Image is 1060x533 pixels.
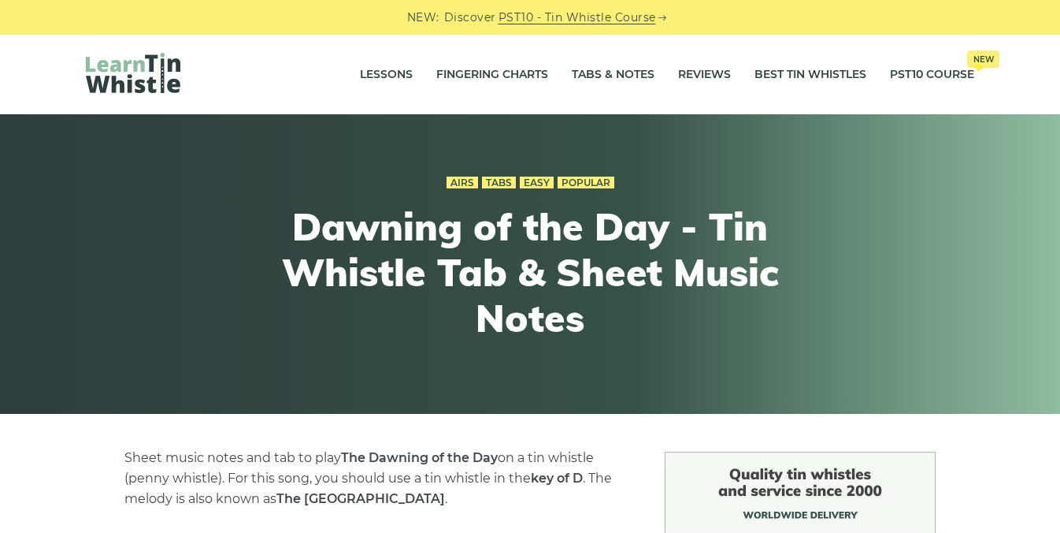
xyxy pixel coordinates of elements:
a: Tabs [482,177,516,189]
h1: Dawning of the Day - Tin Whistle Tab & Sheet Music Notes [240,204,820,341]
img: LearnTinWhistle.com [86,53,180,93]
a: PST10 CourseNew [890,55,974,95]
a: Easy [520,177,554,189]
span: New [967,50,999,68]
a: Fingering Charts [436,55,548,95]
strong: The Dawning of the Day [341,450,498,465]
p: Sheet music notes and tab to play on a tin whistle (penny whistle). For this song, you should use... [124,448,627,509]
a: Lessons [360,55,413,95]
a: Best Tin Whistles [754,55,866,95]
a: Reviews [678,55,731,95]
a: Tabs & Notes [572,55,654,95]
a: Popular [558,177,614,189]
strong: key of D [531,471,583,486]
strong: The [GEOGRAPHIC_DATA] [276,491,445,506]
a: Airs [447,177,478,189]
